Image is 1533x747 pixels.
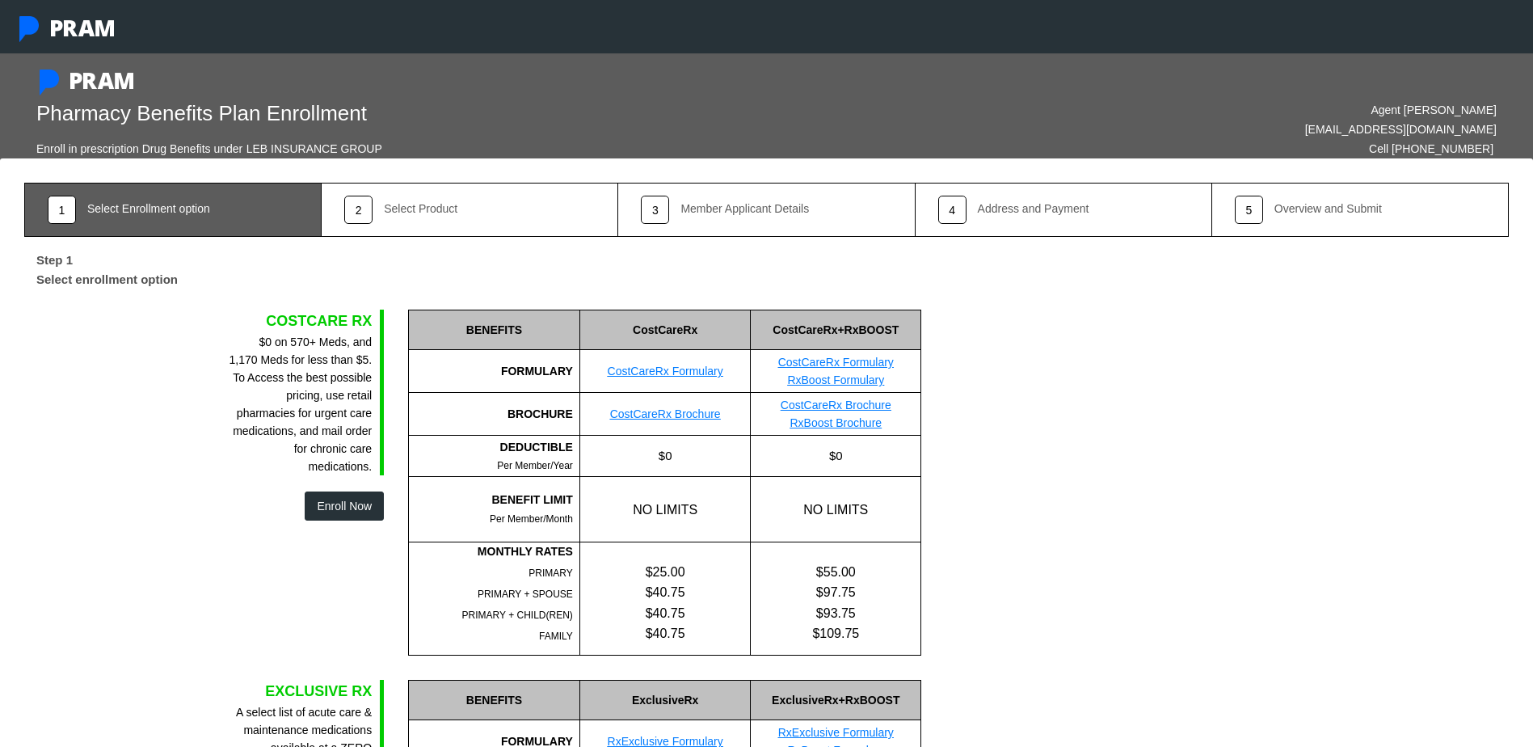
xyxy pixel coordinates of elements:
[580,582,751,602] div: $40.75
[409,438,573,456] div: DEDUCTIBLE
[1274,203,1382,214] div: Overview and Submit
[497,460,573,471] span: Per Member/Year
[529,568,572,579] span: PRIMARY
[539,631,573,642] span: FAMILY
[36,139,242,158] div: Enroll in prescription Drug Benefits under
[230,680,373,703] div: EXCLUSIVE RX
[579,310,751,350] div: CostCareRx
[384,203,457,214] div: Select Product
[48,196,76,224] div: 1
[608,365,723,378] a: CostCareRx Formulary
[1369,139,1493,158] div: Cell [PHONE_NUMBER]
[779,100,1497,120] div: Agent [PERSON_NAME]
[305,492,384,521] button: Enroll Now
[938,196,967,224] div: 4
[580,603,751,623] div: $40.75
[230,310,373,332] div: COSTCARE RX
[36,101,755,126] h1: Pharmacy Benefits Plan Enrollment
[246,139,382,158] div: LEB INSURANCE GROUP
[478,589,573,600] span: PRIMARY + SPOUSE
[24,245,85,270] label: Step 1
[409,542,573,560] div: MONTHLY RATES
[408,310,579,350] div: BENEFITS
[36,70,62,95] img: Pram Partner
[408,393,579,436] div: BROCHURE
[978,203,1089,214] div: Address and Payment
[1235,196,1263,224] div: 5
[409,491,573,509] div: BENEFIT LIMIT
[750,310,920,350] div: CostCareRx+RxBOOST
[579,436,751,476] div: $0
[344,196,373,224] div: 2
[751,582,920,602] div: $97.75
[751,562,920,582] div: $55.00
[24,270,190,294] label: Select enrollment option
[751,623,920,644] div: $109.75
[16,16,42,42] img: Pram Partner
[87,203,210,214] div: Select Enrollment option
[751,603,920,623] div: $93.75
[781,399,891,411] a: CostCareRx Brochure
[778,726,894,739] a: RxExclusive Formulary
[580,562,751,582] div: $25.00
[610,407,721,420] a: CostCareRx Brochure
[790,416,882,429] a: RxBoost Brochure
[779,120,1497,139] div: [EMAIL_ADDRESS][DOMAIN_NAME]
[778,356,894,369] a: CostCareRx Formulary
[787,373,884,386] a: RxBoost Formulary
[408,350,579,393] div: FORMULARY
[230,333,373,475] div: $0 on 570+ Meds, and 1,170 Meds for less than $5. To Access the best possible pricing, use retail...
[51,20,114,36] img: PRAM_20_x_78.png
[750,680,920,720] div: ExclusiveRx+RxBOOST
[579,477,751,542] div: NO LIMITS
[680,203,809,214] div: Member Applicant Details
[641,196,669,224] div: 3
[750,436,920,476] div: $0
[70,73,133,89] img: PRAM_20_x_78.png
[408,680,579,720] div: BENEFITS
[579,680,751,720] div: ExclusiveRx
[462,610,573,621] span: PRIMARY + CHILD(REN)
[580,623,751,644] div: $40.75
[750,477,920,542] div: NO LIMITS
[490,513,573,525] span: Per Member/Month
